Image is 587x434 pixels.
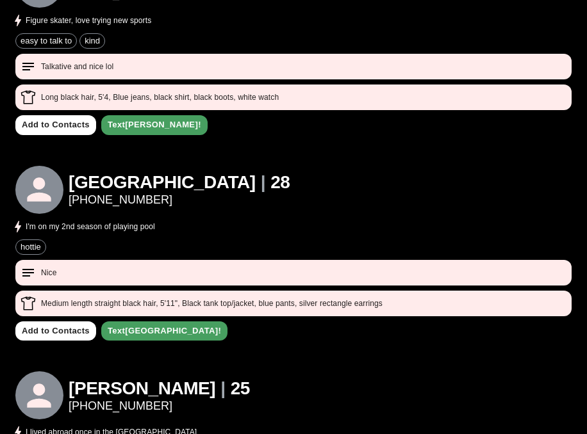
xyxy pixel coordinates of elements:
[41,298,383,309] p: Medium length straight black hair, 5'11" , Black tank top/jacket, blue pants, silver rectangle ea...
[41,92,279,103] p: Long black hair, 5'4 , Blue jeans, black shirt, black boots, white watch
[231,378,250,399] h1: 25
[15,115,96,135] a: Add to Contacts
[69,399,250,413] a: [PHONE_NUMBER]
[270,172,290,193] h1: 28
[16,242,45,252] span: hottie
[69,193,290,207] a: [PHONE_NUMBER]
[69,378,215,399] h1: [PERSON_NAME]
[220,378,225,399] h1: |
[69,172,256,193] h1: [GEOGRAPHIC_DATA]
[261,172,265,193] h1: |
[101,115,208,135] a: Text[PERSON_NAME]!
[101,321,227,341] a: Text[GEOGRAPHIC_DATA]!
[80,36,104,45] span: kind
[41,267,56,278] p: Nice
[26,15,151,26] p: Figure skater, love trying new sports
[16,36,76,45] span: easy to talk to
[41,61,113,72] p: Talkative and nice lol
[26,221,155,232] p: I'm on my 2nd season of playing pool
[15,321,96,341] a: Add to Contacts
